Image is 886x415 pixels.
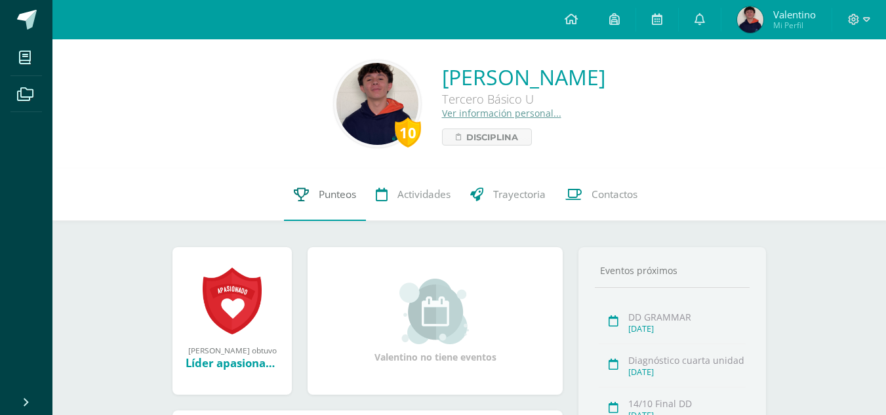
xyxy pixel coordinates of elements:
[397,188,451,201] span: Actividades
[460,168,555,221] a: Trayectoria
[284,168,366,221] a: Punteos
[773,8,816,21] span: Valentino
[395,117,421,148] div: 10
[186,355,279,370] div: Líder apasionado
[336,63,418,145] img: ebc4b4c13171aa8d40552385a31a25ce.png
[442,107,561,119] a: Ver información personal...
[628,311,746,323] div: DD GRAMMAR
[399,279,471,344] img: event_small.png
[628,354,746,366] div: Diagnóstico cuarta unidad
[595,264,750,277] div: Eventos próximos
[628,323,746,334] div: [DATE]
[628,397,746,410] div: 14/10 Final DD
[737,7,763,33] img: 7383fbd875ed3a81cc002658620bcc65.png
[186,345,279,355] div: [PERSON_NAME] obtuvo
[370,279,501,363] div: Valentino no tiene eventos
[442,91,605,107] div: Tercero Básico U
[366,168,460,221] a: Actividades
[442,128,532,146] a: Disciplina
[628,366,746,378] div: [DATE]
[442,63,605,91] a: [PERSON_NAME]
[592,188,637,201] span: Contactos
[466,129,518,145] span: Disciplina
[493,188,546,201] span: Trayectoria
[319,188,356,201] span: Punteos
[555,168,647,221] a: Contactos
[773,20,816,31] span: Mi Perfil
